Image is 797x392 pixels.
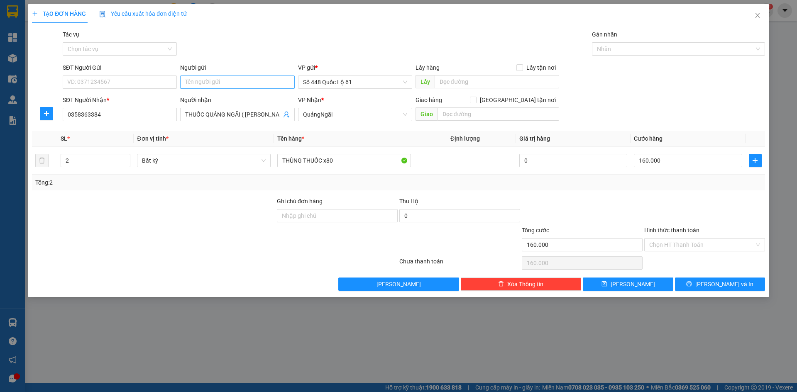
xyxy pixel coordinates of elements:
[99,10,187,17] span: Yêu cầu xuất hóa đơn điện tử
[376,280,421,289] span: [PERSON_NAME]
[35,154,49,167] button: delete
[522,227,549,234] span: Tổng cước
[298,63,412,72] div: VP gửi
[303,108,407,121] span: QuảngNgãi
[99,11,106,17] img: icon
[498,281,504,287] span: delete
[749,154,762,167] button: plus
[675,278,765,291] button: printer[PERSON_NAME] và In
[416,64,440,71] span: Lấy hàng
[450,135,480,142] span: Định lượng
[477,95,559,105] span: [GEOGRAPHIC_DATA] tận nơi
[63,95,177,105] div: SĐT Người Nhận
[63,31,79,38] label: Tác vụ
[137,135,168,142] span: Đơn vị tính
[583,278,673,291] button: save[PERSON_NAME]
[40,110,53,117] span: plus
[754,12,761,19] span: close
[611,280,655,289] span: [PERSON_NAME]
[35,178,308,187] div: Tổng: 2
[601,281,607,287] span: save
[277,198,323,205] label: Ghi chú đơn hàng
[32,10,86,17] span: TẠO ĐƠN HÀNG
[61,135,67,142] span: SL
[519,154,627,167] input: 0
[416,75,435,88] span: Lấy
[592,31,617,38] label: Gán nhãn
[746,4,769,27] button: Close
[461,278,582,291] button: deleteXóa Thông tin
[686,281,692,287] span: printer
[142,154,266,167] span: Bất kỳ
[63,63,177,72] div: SĐT Người Gửi
[695,280,753,289] span: [PERSON_NAME] và In
[749,157,761,164] span: plus
[438,107,559,121] input: Dọc đường
[40,107,53,120] button: plus
[277,209,398,222] input: Ghi chú đơn hàng
[277,135,304,142] span: Tên hàng
[32,11,38,17] span: plus
[399,198,418,205] span: Thu Hộ
[283,111,290,118] span: user-add
[180,63,294,72] div: Người gửi
[277,154,411,167] input: VD: Bàn, Ghế
[644,227,699,234] label: Hình thức thanh toán
[416,97,442,103] span: Giao hàng
[298,97,321,103] span: VP Nhận
[416,107,438,121] span: Giao
[398,257,521,271] div: Chưa thanh toán
[435,75,559,88] input: Dọc đường
[634,135,663,142] span: Cước hàng
[523,63,559,72] span: Lấy tận nơi
[507,280,543,289] span: Xóa Thông tin
[338,278,459,291] button: [PERSON_NAME]
[519,135,550,142] span: Giá trị hàng
[180,95,294,105] div: Người nhận
[303,76,407,88] span: Số 448 Quốc Lộ 61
